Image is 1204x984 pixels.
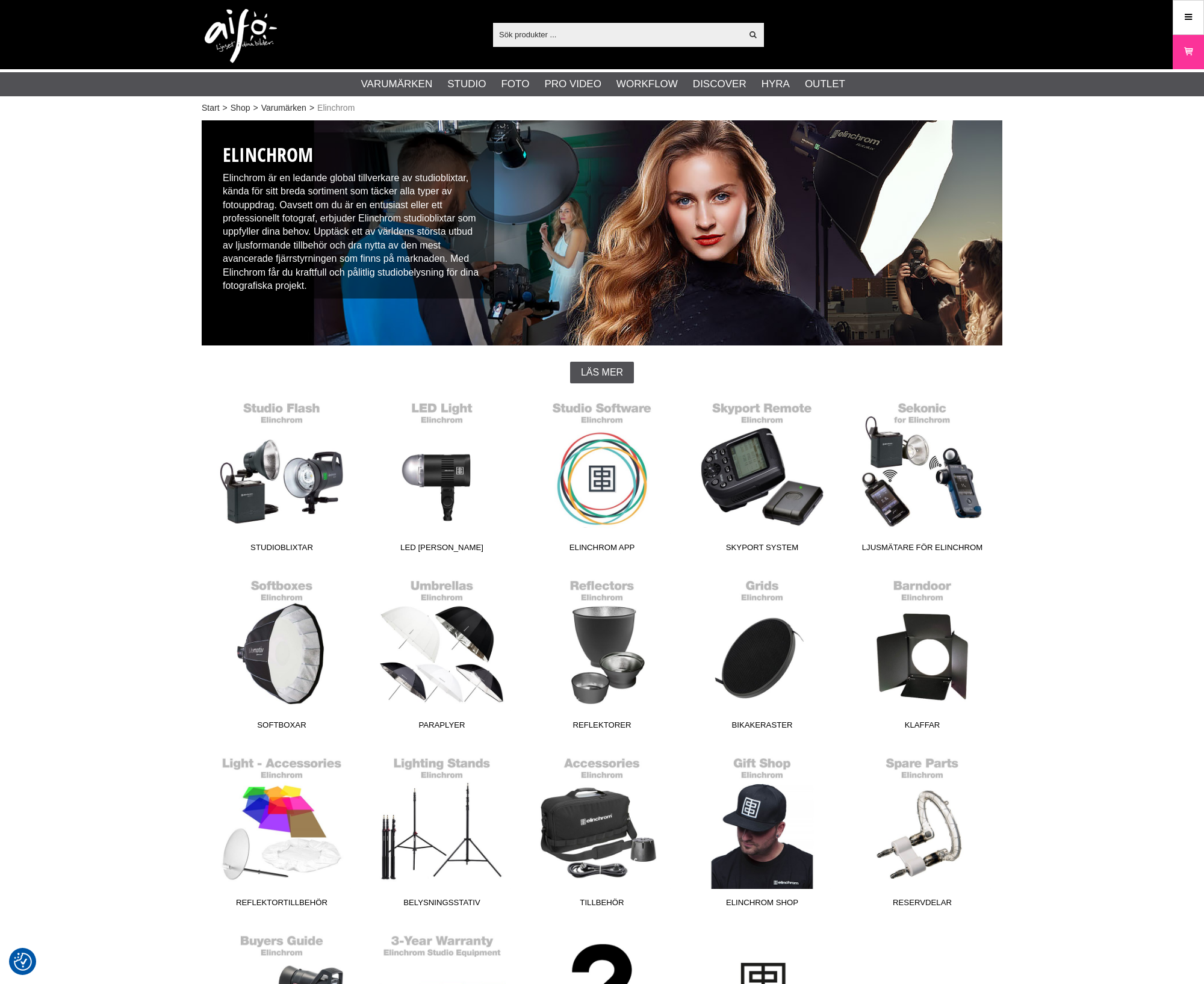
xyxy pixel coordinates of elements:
a: Reflektorer [522,573,682,735]
a: Start [202,102,220,114]
a: Belysningsstativ [362,750,522,913]
a: Workflow [616,76,678,92]
img: Revisit consent button [14,953,32,971]
button: Samtyckesinställningar [14,951,32,973]
a: Varumärken [361,76,433,92]
span: > [309,102,314,114]
span: Softboxar [202,719,362,735]
a: Hyra [762,76,790,92]
a: Tillbehör [522,750,682,913]
span: Klaffar [842,719,1002,735]
a: Studio [447,76,486,92]
span: Skyport System [682,542,842,558]
a: Elinchrom App [522,395,682,558]
img: logo.png [205,9,277,63]
span: > [223,102,228,114]
span: Reflektorer [522,719,682,735]
span: Ljusmätare för Elinchrom [842,542,1002,558]
a: Reservdelar [842,750,1002,913]
span: > [253,102,258,114]
span: Elinchrom Shop [682,897,842,913]
span: Reflektortillbehör [202,897,362,913]
a: Shop [231,102,250,114]
span: Paraplyer [362,719,522,735]
span: Belysningsstativ [362,897,522,913]
a: Discover [693,76,746,92]
a: Paraplyer [362,573,522,735]
span: Reservdelar [842,897,1002,913]
a: Klaffar [842,573,1002,735]
a: Pro Video [544,76,601,92]
img: Elinchrom Studioblixtar [202,120,1002,345]
a: Outlet [805,76,845,92]
a: Softboxar [202,573,362,735]
span: Elinchrom App [522,542,682,558]
span: Studioblixtar [202,542,362,558]
a: LED [PERSON_NAME] [362,395,522,558]
a: Foto [501,76,529,92]
h1: Elinchrom [223,141,485,169]
a: Skyport System [682,395,842,558]
a: Studioblixtar [202,395,362,558]
a: Varumärken [261,102,306,114]
span: Elinchrom [317,102,355,114]
span: Läs mer [581,367,623,378]
div: Elinchrom är en ledande global tillverkare av studioblixtar, kända för sitt breda sortiment som t... [214,132,494,299]
a: Bikakeraster [682,573,842,735]
span: Tillbehör [522,897,682,913]
a: Elinchrom Shop [682,750,842,913]
a: Reflektortillbehör [202,750,362,913]
span: Bikakeraster [682,719,842,735]
a: Ljusmätare för Elinchrom [842,395,1002,558]
span: LED [PERSON_NAME] [362,542,522,558]
input: Sök produkter ... [493,25,742,43]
